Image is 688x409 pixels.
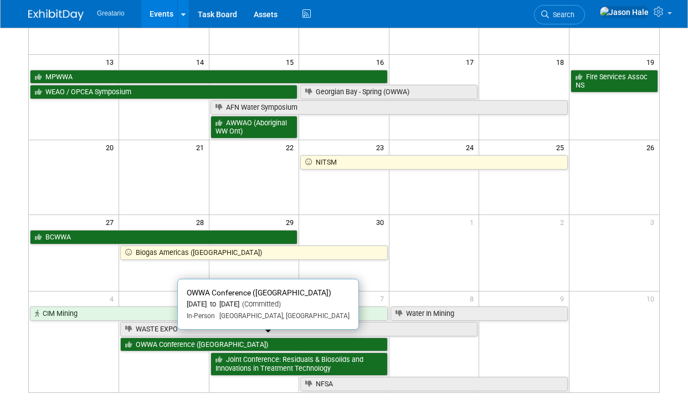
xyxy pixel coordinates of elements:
[559,215,569,229] span: 2
[555,140,569,154] span: 25
[469,292,479,305] span: 8
[30,85,297,99] a: WEAO / OPCEA Symposium
[379,292,389,305] span: 7
[187,300,350,309] div: [DATE] to [DATE]
[109,292,119,305] span: 4
[465,55,479,69] span: 17
[645,140,659,154] span: 26
[300,85,478,99] a: Georgian Bay - Spring (OWWA)
[555,55,569,69] span: 18
[30,306,388,321] a: CIM Mining
[375,55,389,69] span: 16
[187,312,215,320] span: In-Person
[30,230,297,244] a: BCWWA
[465,140,479,154] span: 24
[105,140,119,154] span: 20
[285,55,299,69] span: 15
[195,55,209,69] span: 14
[195,215,209,229] span: 28
[469,215,479,229] span: 1
[120,246,388,260] a: Biogas Americas ([GEOGRAPHIC_DATA])
[28,9,84,21] img: ExhibitDay
[97,9,125,17] span: Greatario
[571,70,658,93] a: Fire Services Assoc NS
[210,352,388,375] a: Joint Conference: Residuals & Biosolids and Innovations in Treatment Technology
[375,140,389,154] span: 23
[300,155,568,170] a: NITSM
[549,11,574,19] span: Search
[300,377,568,391] a: NFSA
[534,5,585,24] a: Search
[120,338,388,352] a: OWWA Conference ([GEOGRAPHIC_DATA])
[285,140,299,154] span: 22
[105,55,119,69] span: 13
[210,116,298,139] a: AWWAO (Aboriginal WW Ont)
[215,312,350,320] span: [GEOGRAPHIC_DATA], [GEOGRAPHIC_DATA]
[645,292,659,305] span: 10
[391,306,568,321] a: Water In Mining
[195,140,209,154] span: 21
[120,322,478,336] a: WASTE EXPO
[105,215,119,229] span: 27
[649,215,659,229] span: 3
[187,288,331,297] span: OWWA Conference ([GEOGRAPHIC_DATA])
[375,215,389,229] span: 30
[599,6,649,18] img: Jason Hale
[645,55,659,69] span: 19
[285,215,299,229] span: 29
[239,300,281,308] span: (Committed)
[210,100,568,115] a: AFN Water Symposium
[30,70,388,84] a: MPWWA
[559,292,569,305] span: 9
